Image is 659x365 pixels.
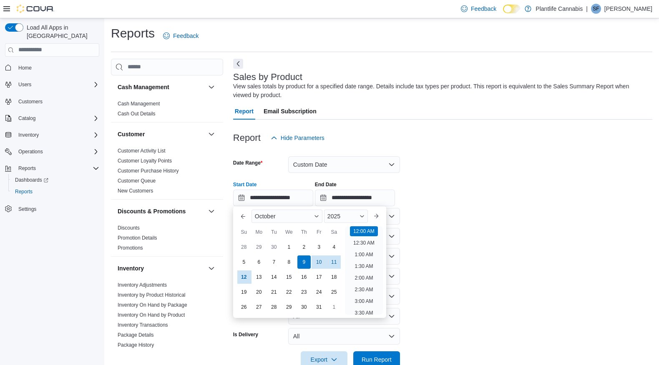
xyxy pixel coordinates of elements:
[345,226,383,315] ul: Time
[252,240,266,254] div: day-29
[297,240,311,254] div: day-2
[237,240,251,254] div: day-28
[252,225,266,239] div: Mo
[297,270,311,284] div: day-16
[233,181,257,188] label: Start Date
[118,302,187,308] span: Inventory On Hand by Package
[282,225,296,239] div: We
[118,167,179,174] span: Customer Purchase History
[315,181,337,188] label: End Date
[312,270,326,284] div: day-17
[264,103,317,120] span: Email Subscription
[15,96,99,107] span: Customers
[297,285,311,299] div: day-23
[267,225,281,239] div: Tu
[327,300,341,314] div: day-1
[388,233,395,240] button: Open list of options
[111,25,155,42] h1: Reports
[118,264,144,272] h3: Inventory
[604,4,652,14] p: [PERSON_NAME]
[2,202,103,215] button: Settings
[327,270,341,284] div: day-18
[118,177,156,184] span: Customer Queue
[233,133,261,143] h3: Report
[12,175,52,185] a: Dashboards
[206,82,216,92] button: Cash Management
[118,101,160,107] a: Cash Management
[2,62,103,74] button: Home
[388,253,395,260] button: Open list of options
[388,213,395,220] button: Open list of options
[351,261,376,271] li: 1:30 AM
[282,255,296,269] div: day-8
[15,203,99,214] span: Settings
[591,4,601,14] div: Sean Fisher
[236,210,250,223] button: Previous Month
[206,206,216,216] button: Discounts & Promotions
[288,156,400,173] button: Custom Date
[312,285,326,299] div: day-24
[118,225,140,231] a: Discounts
[536,4,583,14] p: Plantlife Cannabis
[118,332,154,338] span: Package Details
[18,165,36,172] span: Reports
[233,190,313,206] input: Press the down key to enter a popover containing a calendar. Press the escape key to close the po...
[312,240,326,254] div: day-3
[12,175,99,185] span: Dashboards
[458,0,500,17] a: Feedback
[267,255,281,269] div: day-7
[15,188,33,195] span: Reports
[206,129,216,139] button: Customer
[118,148,166,154] a: Customer Activity List
[118,130,205,138] button: Customer
[118,292,186,298] span: Inventory by Product Historical
[593,4,599,14] span: SF
[118,245,143,251] a: Promotions
[267,300,281,314] div: day-28
[297,300,311,314] div: day-30
[111,146,223,199] div: Customer
[15,147,46,157] button: Operations
[118,312,185,318] a: Inventory On Hand by Product
[237,285,251,299] div: day-19
[17,5,54,13] img: Cova
[282,240,296,254] div: day-1
[350,226,378,236] li: 12:00 AM
[327,240,341,254] div: day-4
[15,147,99,157] span: Operations
[12,187,36,197] a: Reports
[351,250,376,260] li: 1:00 AM
[118,158,172,164] a: Customer Loyalty Points
[15,163,99,173] span: Reports
[267,130,328,146] button: Hide Parameters
[173,32,199,40] span: Feedback
[267,270,281,284] div: day-14
[2,79,103,90] button: Users
[252,285,266,299] div: day-20
[233,72,302,82] h3: Sales by Product
[111,99,223,122] div: Cash Management
[312,300,326,314] div: day-31
[471,5,496,13] span: Feedback
[15,62,99,73] span: Home
[233,82,648,100] div: View sales totals by product for a specified date range. Details include tax types per product. T...
[233,331,258,338] label: Is Delivery
[8,186,103,197] button: Reports
[118,312,185,318] span: Inventory On Hand by Product
[118,292,186,298] a: Inventory by Product Historical
[282,300,296,314] div: day-29
[15,177,48,183] span: Dashboards
[2,146,103,157] button: Operations
[252,300,266,314] div: day-27
[586,4,588,14] p: |
[12,187,99,197] span: Reports
[118,207,205,215] button: Discounts & Promotions
[15,63,35,73] a: Home
[118,111,156,117] a: Cash Out Details
[2,129,103,141] button: Inventory
[2,112,103,124] button: Catalog
[233,160,263,166] label: Date Range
